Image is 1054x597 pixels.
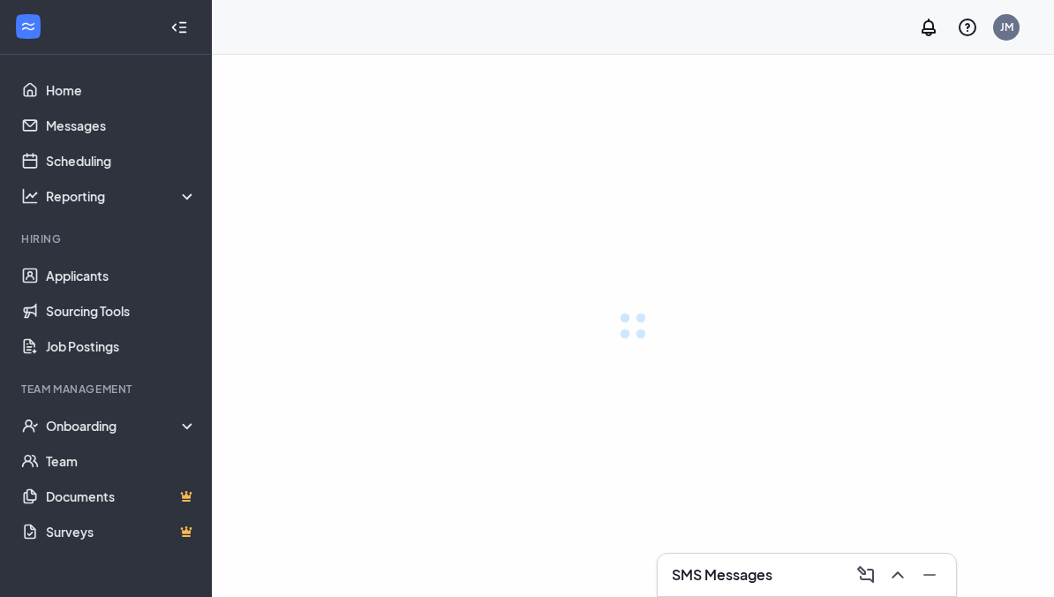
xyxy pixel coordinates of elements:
[46,293,197,329] a: Sourcing Tools
[46,514,197,549] a: SurveysCrown
[919,564,940,586] svg: Minimize
[855,564,877,586] svg: ComposeMessage
[21,417,39,435] svg: UserCheck
[46,108,197,143] a: Messages
[46,443,197,479] a: Team
[887,564,908,586] svg: ChevronUp
[21,187,39,205] svg: Analysis
[1000,19,1013,34] div: JM
[46,187,198,205] div: Reporting
[21,382,193,397] div: Team Management
[882,561,910,589] button: ChevronUp
[21,231,193,246] div: Hiring
[46,329,197,364] a: Job Postings
[672,565,772,585] h3: SMS Messages
[46,143,197,178] a: Scheduling
[850,561,878,589] button: ComposeMessage
[46,479,197,514] a: DocumentsCrown
[46,417,198,435] div: Onboarding
[170,19,188,36] svg: Collapse
[914,561,942,589] button: Minimize
[918,17,939,38] svg: Notifications
[19,18,37,35] svg: WorkstreamLogo
[46,72,197,108] a: Home
[46,258,197,293] a: Applicants
[957,17,978,38] svg: QuestionInfo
